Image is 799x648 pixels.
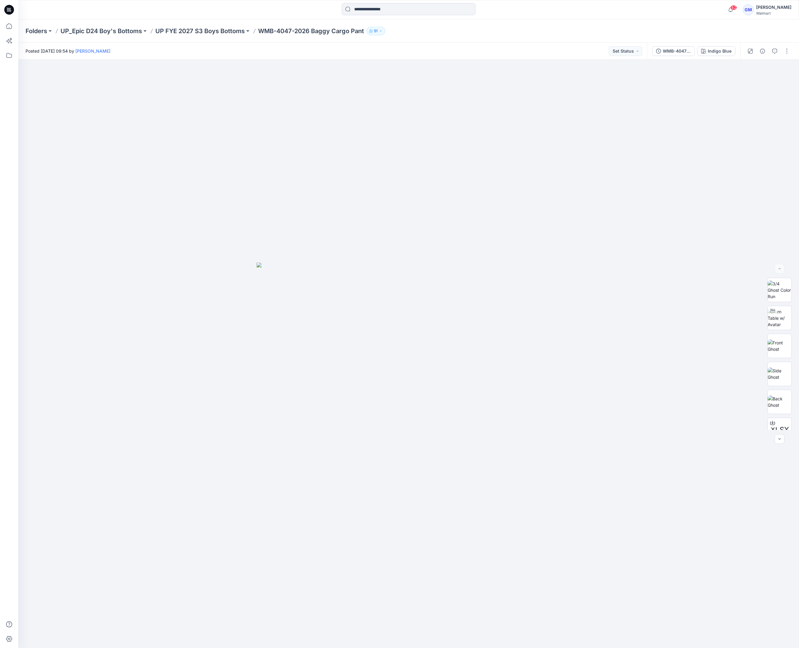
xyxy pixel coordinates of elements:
[663,48,691,54] div: WMB-4047-2026 Baggy Cargo Pant_Full Colorway
[258,27,364,35] p: WMB-4047-2026 Baggy Cargo Pant
[758,46,767,56] button: Details
[768,280,791,300] img: 3/4 Ghost Color Run
[366,27,385,35] button: 51
[257,263,561,648] img: eyJhbGciOiJIUzI1NiIsImtpZCI6IjAiLCJzbHQiOiJzZXMiLCJ0eXAiOiJKV1QifQ.eyJkYXRhIjp7InR5cGUiOiJzdG9yYW...
[756,4,791,11] div: [PERSON_NAME]
[756,11,791,16] div: Walmart
[743,4,754,15] div: GM
[708,48,732,54] div: Indigo Blue
[26,27,47,35] a: Folders
[374,28,378,34] p: 51
[770,424,789,435] span: XLSX
[652,46,695,56] button: WMB-4047-2026 Baggy Cargo Pant_Full Colorway
[768,368,791,380] img: Side Ghost
[768,395,791,408] img: Back Ghost
[768,340,791,352] img: Front Ghost
[730,5,737,10] span: 62
[75,48,110,54] a: [PERSON_NAME]
[697,46,735,56] button: Indigo Blue
[155,27,245,35] a: UP FYE 2027 S3 Boys Bottoms
[61,27,142,35] a: UP_Epic D24 Boy's Bottoms
[26,48,110,54] span: Posted [DATE] 09:54 by
[768,308,791,328] img: Turn Table w/ Avatar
